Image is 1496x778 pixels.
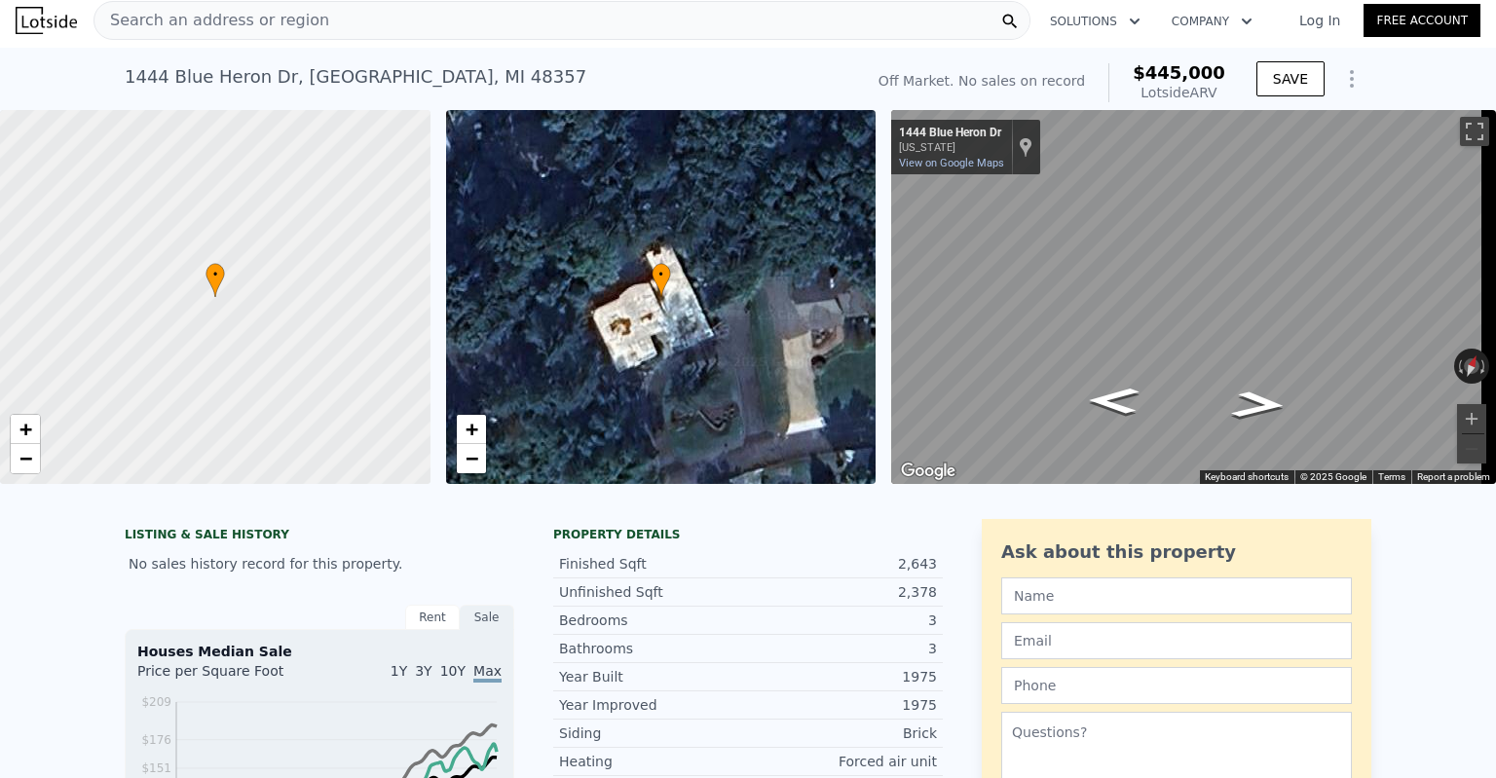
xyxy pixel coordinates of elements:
[652,266,671,283] span: •
[748,611,937,630] div: 3
[748,695,937,715] div: 1975
[891,110,1496,484] div: Street View
[896,459,960,484] a: Open this area in Google Maps (opens a new window)
[206,266,225,283] span: •
[559,611,748,630] div: Bedrooms
[94,9,329,32] span: Search an address or region
[125,63,586,91] div: 1444 Blue Heron Dr , [GEOGRAPHIC_DATA] , MI 48357
[748,554,937,574] div: 2,643
[748,582,937,602] div: 2,378
[899,141,1003,154] div: [US_STATE]
[391,663,407,679] span: 1Y
[652,263,671,297] div: •
[1001,577,1352,614] input: Name
[141,695,171,709] tspan: $209
[473,663,502,683] span: Max
[1458,348,1485,386] button: Reset the view
[11,415,40,444] a: Zoom in
[1156,4,1268,39] button: Company
[748,667,937,686] div: 1975
[879,71,1085,91] div: Off Market. No sales on record
[460,605,514,630] div: Sale
[559,582,748,602] div: Unfinished Sqft
[16,7,77,34] img: Lotside
[559,752,748,771] div: Heating
[137,661,319,692] div: Price per Square Foot
[405,605,460,630] div: Rent
[748,639,937,658] div: 3
[559,667,748,686] div: Year Built
[137,642,502,661] div: Houses Median Sale
[559,639,748,658] div: Bathrooms
[465,417,477,441] span: +
[457,415,486,444] a: Zoom in
[1034,4,1156,39] button: Solutions
[1001,667,1352,704] input: Phone
[1256,61,1325,96] button: SAVE
[19,417,32,441] span: +
[1209,385,1310,425] path: Go East, Blue Heron Dr
[1479,349,1490,384] button: Rotate clockwise
[899,157,1004,169] a: View on Google Maps
[1378,471,1405,482] a: Terms (opens in new tab)
[465,446,477,470] span: −
[1364,4,1480,37] a: Free Account
[206,263,225,297] div: •
[1300,471,1366,482] span: © 2025 Google
[440,663,466,679] span: 10Y
[125,546,514,581] div: No sales history record for this property.
[1001,622,1352,659] input: Email
[415,663,431,679] span: 3Y
[19,446,32,470] span: −
[1276,11,1364,30] a: Log In
[1332,59,1371,98] button: Show Options
[559,723,748,743] div: Siding
[125,527,514,546] div: LISTING & SALE HISTORY
[1133,62,1225,83] span: $445,000
[559,695,748,715] div: Year Improved
[457,444,486,473] a: Zoom out
[1019,136,1032,158] a: Show location on map
[1066,382,1161,421] path: Go West, Blue Heron Dr
[748,723,937,743] div: Brick
[891,110,1496,484] div: Map
[1457,404,1486,433] button: Zoom in
[1460,117,1489,146] button: Toggle fullscreen view
[1001,538,1352,566] div: Ask about this property
[1417,471,1490,482] a: Report a problem
[748,752,937,771] div: Forced air unit
[141,733,171,747] tspan: $176
[141,761,171,775] tspan: $151
[559,554,748,574] div: Finished Sqft
[899,126,1003,141] div: 1444 Blue Heron Dr
[896,459,960,484] img: Google
[1454,349,1465,384] button: Rotate counterclockwise
[11,444,40,473] a: Zoom out
[1457,434,1486,463] button: Zoom out
[553,527,943,542] div: Property details
[1133,83,1225,102] div: Lotside ARV
[1205,470,1289,484] button: Keyboard shortcuts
